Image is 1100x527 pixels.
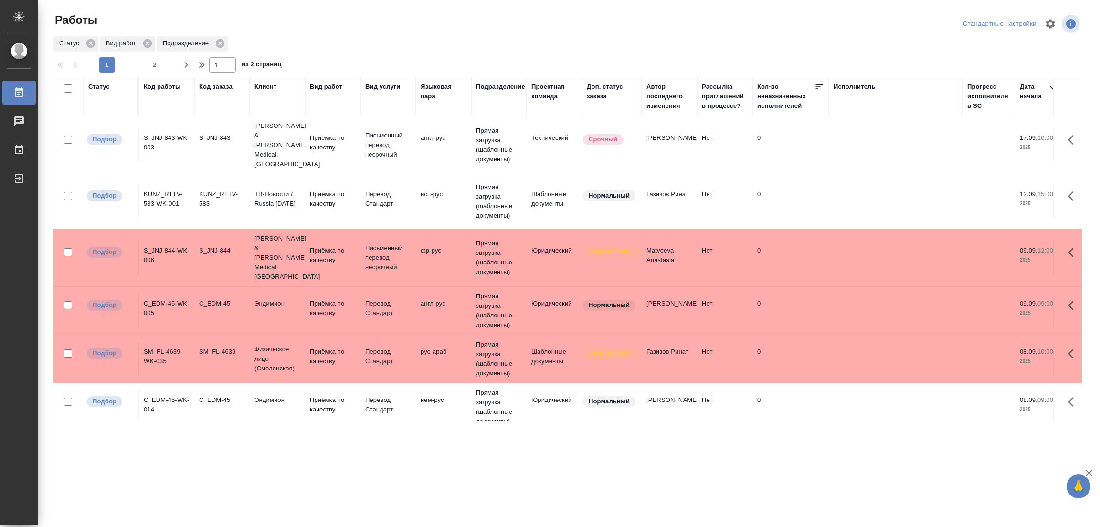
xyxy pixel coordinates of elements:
span: Посмотреть информацию [1062,15,1082,33]
td: Нет [697,128,752,162]
div: KUNZ_RTTV-583 [199,190,245,209]
td: рус-араб [416,342,471,376]
div: Можно подбирать исполнителей [86,246,133,259]
div: Автор последнего изменения [646,82,692,111]
p: Вид работ [106,39,139,48]
p: [DEMOGRAPHIC_DATA] [589,348,636,358]
p: [PERSON_NAME] & [PERSON_NAME] Medical, [GEOGRAPHIC_DATA] [254,234,300,282]
p: Подбор [93,247,116,257]
td: Газизов Ринат [642,342,697,376]
td: нем-рус [416,390,471,424]
div: S_JNJ-843 [199,133,245,143]
p: Подбор [93,397,116,406]
span: из 2 страниц [242,59,282,73]
p: 08.09, [1020,396,1037,403]
div: Дата начала [1020,82,1048,101]
p: 10:00 [1037,348,1053,355]
button: Здесь прячутся важные кнопки [1062,294,1085,317]
td: KUNZ_RTTV-583-WK-001 [139,185,194,218]
p: 2025 [1020,199,1058,209]
div: SM_FL-4639 [199,347,245,357]
p: Перевод Стандарт [365,190,411,209]
div: Подразделение [157,36,228,52]
td: Прямая загрузка (шаблонные документы) [471,178,527,225]
td: Шаблонные документы [527,342,582,376]
p: Подбор [93,300,116,310]
div: Статус [53,36,98,52]
p: 17.09, [1020,134,1037,141]
p: 09.09, [1020,247,1037,254]
div: split button [961,17,1039,32]
td: Прямая загрузка (шаблонные документы) [471,234,527,282]
td: Matveeva Anastasia [642,241,697,274]
td: 0 [752,294,829,327]
td: C_EDM-45-WK-005 [139,294,194,327]
td: [PERSON_NAME] [642,128,697,162]
button: Здесь прячутся важные кнопки [1062,128,1085,151]
td: Прямая загрузка (шаблонные документы) [471,383,527,431]
button: Здесь прячутся важные кнопки [1062,185,1085,208]
div: Вид услуги [365,82,401,92]
div: S_JNJ-844 [199,246,245,255]
p: 2025 [1020,143,1058,152]
p: 12.09, [1020,190,1037,198]
button: Здесь прячутся важные кнопки [1062,342,1085,365]
p: Перевод Стандарт [365,347,411,366]
span: Настроить таблицу [1039,12,1062,35]
div: Можно подбирать исполнителей [86,299,133,312]
p: 2025 [1020,405,1058,414]
div: Вид работ [100,36,155,52]
p: 2025 [1020,357,1058,366]
td: 0 [752,128,829,162]
span: Работы [53,12,97,28]
td: исп-рус [416,185,471,218]
p: [PERSON_NAME] & [PERSON_NAME] Medical, [GEOGRAPHIC_DATA] [254,121,300,169]
div: Статус [88,82,110,92]
td: [PERSON_NAME] [642,294,697,327]
td: Прямая загрузка (шаблонные документы) [471,335,527,383]
p: 15:00 [1037,190,1053,198]
p: Подбор [93,348,116,358]
div: Кол-во неназначенных исполнителей [757,82,814,111]
p: Нормальный [589,191,630,200]
p: Срочный [589,135,617,144]
td: S_JNJ-844-WK-006 [139,241,194,274]
td: Газизов Ринат [642,185,697,218]
td: Нет [697,241,752,274]
button: Здесь прячутся важные кнопки [1062,390,1085,413]
p: 08.09, [1020,348,1037,355]
td: 0 [752,241,829,274]
td: Технический [527,128,582,162]
td: [PERSON_NAME] [642,390,697,424]
td: Шаблонные документы [527,185,582,218]
p: Перевод Стандарт [365,395,411,414]
div: Языковая пара [421,82,466,101]
td: Нет [697,390,752,424]
td: Нет [697,342,752,376]
div: Можно подбирать исполнителей [86,133,133,146]
td: англ-рус [416,128,471,162]
p: 09:00 [1037,300,1053,307]
p: Приёмка по качеству [310,133,356,152]
p: Подбор [93,135,116,144]
p: Нормальный [589,300,630,310]
div: Проектная команда [531,82,577,101]
button: 🙏 [1067,474,1090,498]
p: Приёмка по качеству [310,299,356,318]
p: 2025 [1020,308,1058,318]
div: Доп. статус заказа [587,82,637,101]
p: 10:00 [1037,134,1053,141]
div: Клиент [254,82,276,92]
p: Письменный перевод несрочный [365,131,411,159]
p: Приёмка по качеству [310,347,356,366]
span: 2 [147,60,162,70]
td: SM_FL-4639-WK-035 [139,342,194,376]
p: Подбор [93,191,116,200]
td: Прямая загрузка (шаблонные документы) [471,287,527,335]
p: Физическое лицо (Смоленская) [254,345,300,373]
td: Юридический [527,241,582,274]
td: C_EDM-45-WK-014 [139,390,194,424]
td: англ-рус [416,294,471,327]
div: Можно подбирать исполнителей [86,190,133,202]
div: Код заказа [199,82,233,92]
